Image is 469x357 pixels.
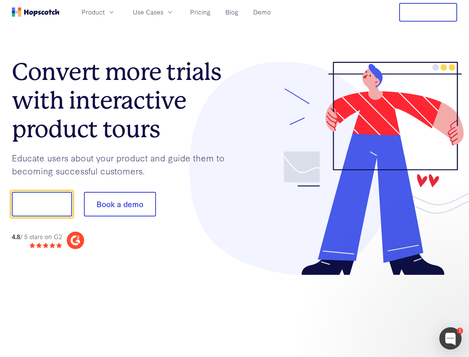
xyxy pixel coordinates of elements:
a: Demo [250,6,274,18]
strong: 4.8 [12,232,20,241]
div: / 5 stars on G2 [12,232,62,241]
span: Use Cases [133,7,163,17]
button: Product [77,6,120,18]
button: Show me! [12,192,72,216]
button: Use Cases [128,6,178,18]
button: Book a demo [84,192,156,216]
span: Product [82,7,105,17]
p: Educate users about your product and guide them to becoming successful customers. [12,151,235,177]
h1: Convert more trials with interactive product tours [12,58,235,143]
a: Pricing [187,6,214,18]
a: Blog [222,6,241,18]
button: Free Trial [399,3,457,22]
a: Home [12,7,59,17]
div: 1 [457,328,463,334]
